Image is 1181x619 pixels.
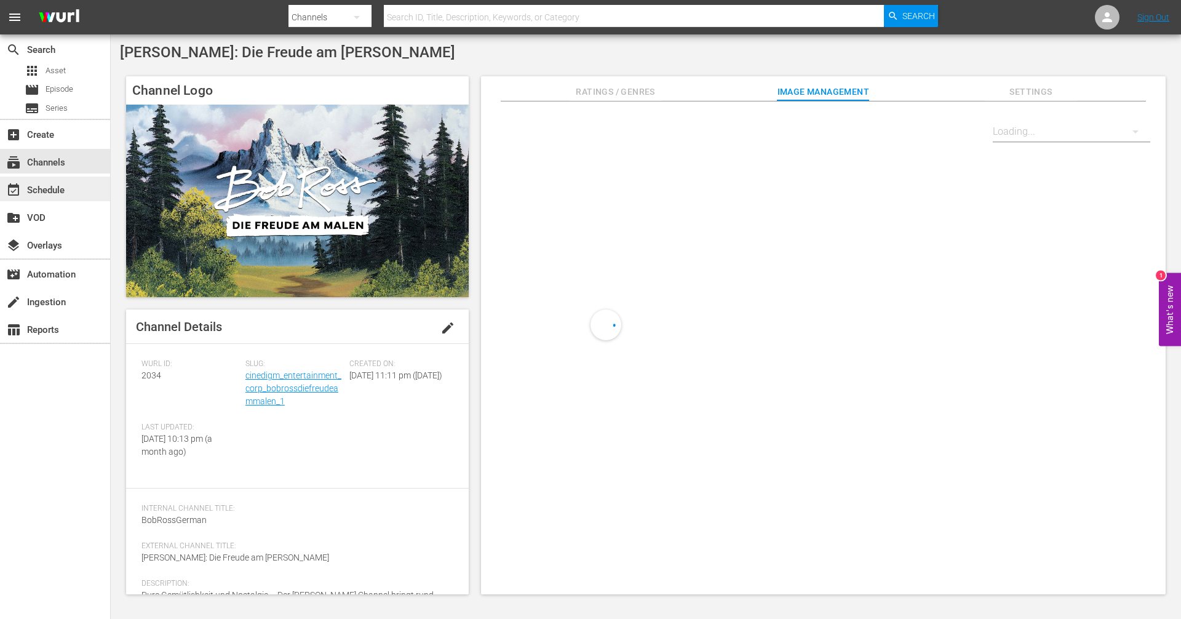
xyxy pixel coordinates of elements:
img: Bob Ross: Die Freude am Malen [126,105,469,297]
span: Image Management [777,84,869,100]
button: Search [884,5,938,27]
a: Sign Out [1137,12,1169,22]
span: Settings [985,84,1077,100]
span: Reports [6,322,21,337]
span: Description: [141,579,447,589]
span: 2034 [141,370,161,380]
h4: Channel Logo [126,76,469,105]
span: Created On: [349,359,447,369]
span: BobRossGerman [141,515,207,525]
span: Ingestion [6,295,21,309]
span: [DATE] 11:11 pm ([DATE]) [349,370,442,380]
span: Asset [25,63,39,78]
span: Asset [46,65,66,77]
span: Episode [46,83,73,95]
span: Automation [6,267,21,282]
span: Episode [25,82,39,97]
span: [PERSON_NAME]: Die Freude am [PERSON_NAME] [120,44,455,61]
span: Internal Channel Title: [141,504,447,514]
span: Overlays [6,238,21,253]
span: [PERSON_NAME]: Die Freude am [PERSON_NAME] [141,553,329,562]
span: [DATE] 10:13 pm (a month ago) [141,434,212,457]
span: Slug: [245,359,343,369]
span: Last Updated: [141,423,239,433]
span: External Channel Title: [141,541,447,551]
button: Open Feedback Widget [1159,273,1181,346]
span: Search [6,42,21,57]
span: Channels [6,155,21,170]
span: Schedule [6,183,21,198]
span: Search [902,5,935,27]
span: Series [25,101,39,116]
span: Create [6,127,21,142]
img: ans4CAIJ8jUAAAAAAAAAAAAAAAAAAAAAAAAgQb4GAAAAAAAAAAAAAAAAAAAAAAAAJMjXAAAAAAAAAAAAAAAAAAAAAAAAgAT5G... [30,3,89,32]
button: edit [433,313,463,343]
span: edit [440,321,455,335]
span: Channel Details [136,319,222,334]
span: Wurl ID: [141,359,239,369]
div: 1 [1156,271,1166,281]
a: cinedigm_entertainment_corp_bobrossdiefreudeammalen_1 [245,370,341,406]
span: VOD [6,210,21,225]
span: Series [46,102,68,114]
span: Ratings / Genres [570,84,662,100]
span: menu [7,10,22,25]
